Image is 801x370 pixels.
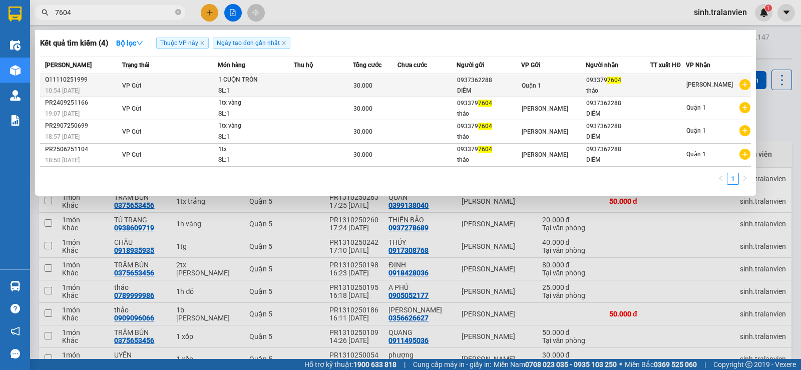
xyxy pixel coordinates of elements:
[457,62,484,69] span: Người gửi
[727,173,738,184] a: 1
[10,115,21,126] img: solution-icon
[10,40,21,51] img: warehouse-icon
[727,173,739,185] li: 1
[42,9,49,16] span: search
[586,86,650,96] div: thảo
[739,173,751,185] li: Next Page
[522,151,568,158] span: [PERSON_NAME]
[45,75,119,85] div: Q11110251999
[10,65,21,76] img: warehouse-icon
[353,82,372,89] span: 30.000
[281,41,286,46] span: close
[478,123,492,130] span: 7604
[45,98,119,108] div: PR2409251166
[457,121,521,132] div: 093379
[108,35,151,51] button: Bộ lọcdown
[218,144,293,155] div: 1tx
[586,132,650,142] div: DIỄM
[218,98,293,109] div: 1tx vàng
[11,326,20,336] span: notification
[586,121,650,132] div: 0937362288
[650,62,681,69] span: TT xuất HĐ
[200,41,205,46] span: close
[45,144,119,155] div: PR2506251104
[739,125,750,136] span: plus-circle
[586,75,650,86] div: 093379
[40,38,108,49] h3: Kết quả tìm kiếm ( 4 )
[45,87,80,94] span: 10:54 [DATE]
[457,86,521,96] div: DIỄM
[522,105,568,112] span: [PERSON_NAME]
[739,149,750,160] span: plus-circle
[457,144,521,155] div: 093379
[353,128,372,135] span: 30.000
[457,75,521,86] div: 0937362288
[478,146,492,153] span: 7604
[718,175,724,181] span: left
[294,62,313,69] span: Thu hộ
[218,121,293,132] div: 1tx vàng
[136,40,143,47] span: down
[218,155,293,166] div: SL: 1
[739,102,750,113] span: plus-circle
[586,155,650,165] div: DIỄM
[45,121,119,131] div: PR2907250699
[522,82,541,89] span: Quận 1
[586,144,650,155] div: 0937362288
[10,281,21,291] img: warehouse-icon
[84,38,138,46] b: [DOMAIN_NAME]
[45,62,92,69] span: [PERSON_NAME]
[715,173,727,185] button: left
[62,15,99,114] b: Trà Lan Viên - Gửi khách hàng
[218,62,245,69] span: Món hàng
[686,151,706,158] span: Quận 1
[156,38,209,49] span: Thuộc VP này
[175,8,181,18] span: close-circle
[122,128,141,135] span: VP Gửi
[122,62,149,69] span: Trạng thái
[55,7,173,18] input: Tìm tên, số ĐT hoặc mã đơn
[218,109,293,120] div: SL: 1
[10,90,21,101] img: warehouse-icon
[686,62,710,69] span: VP Nhận
[122,151,141,158] span: VP Gửi
[478,100,492,107] span: 7604
[607,77,621,84] span: 7604
[218,132,293,143] div: SL: 1
[122,105,141,112] span: VP Gửi
[715,173,727,185] li: Previous Page
[457,155,521,165] div: thảo
[45,133,80,140] span: 18:57 [DATE]
[586,109,650,119] div: DIỄM
[457,132,521,142] div: thảo
[11,304,20,313] span: question-circle
[739,79,750,90] span: plus-circle
[13,65,37,112] b: Trà Lan Viên
[586,62,618,69] span: Người nhận
[522,128,568,135] span: [PERSON_NAME]
[739,173,751,185] button: right
[9,7,22,22] img: logo-vxr
[218,86,293,97] div: SL: 1
[218,75,293,86] div: 1 CUỘN TRÒN
[213,38,290,49] span: Ngày tạo đơn gần nhất
[457,109,521,119] div: thảo
[175,9,181,15] span: close-circle
[521,62,540,69] span: VP Gửi
[353,62,381,69] span: Tổng cước
[397,62,427,69] span: Chưa cước
[457,98,521,109] div: 093379
[742,175,748,181] span: right
[116,39,143,47] strong: Bộ lọc
[122,82,141,89] span: VP Gửi
[353,151,372,158] span: 30.000
[353,105,372,112] span: 30.000
[45,157,80,164] span: 18:50 [DATE]
[45,110,80,117] span: 19:07 [DATE]
[109,13,133,37] img: logo.jpg
[686,127,706,134] span: Quận 1
[686,104,706,111] span: Quận 1
[686,81,733,88] span: [PERSON_NAME]
[11,349,20,358] span: message
[586,98,650,109] div: 0937362288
